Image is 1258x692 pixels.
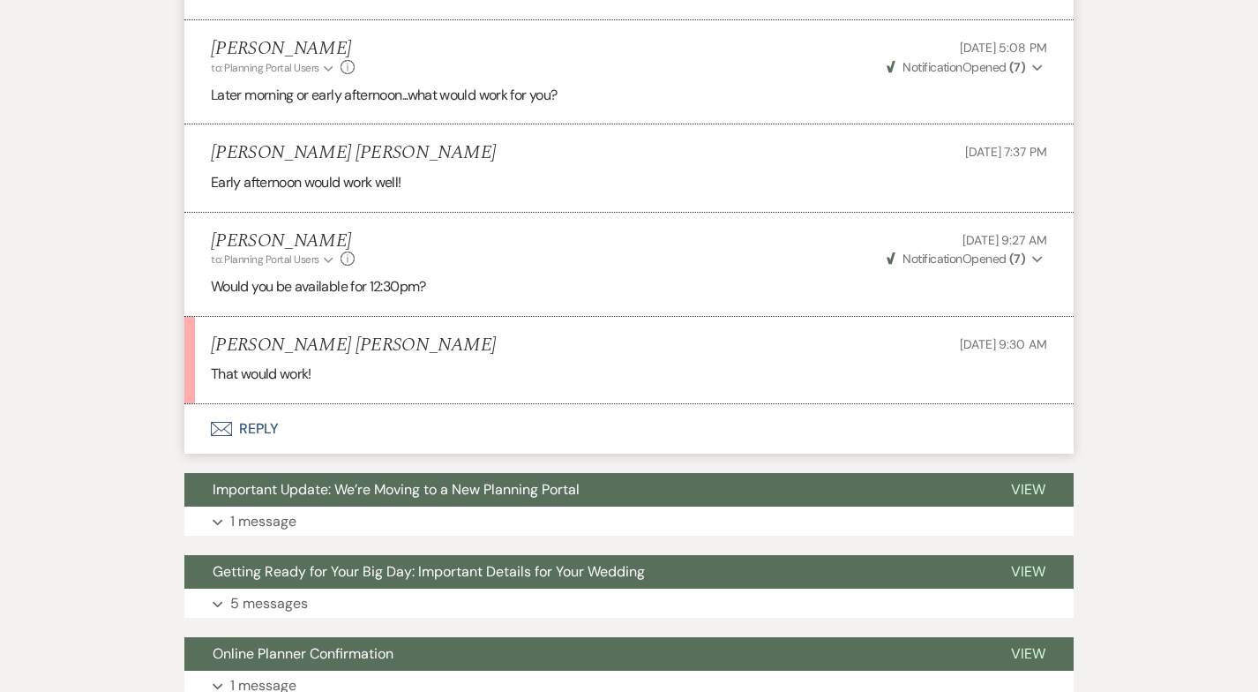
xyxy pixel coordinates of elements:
p: 5 messages [230,592,308,615]
button: Online Planner Confirmation [184,637,983,671]
button: 1 message [184,507,1074,537]
h5: [PERSON_NAME] [PERSON_NAME] [211,142,496,164]
span: Notification [902,59,962,75]
button: NotificationOpened (7) [884,250,1047,268]
span: [DATE] 9:30 AM [960,336,1047,352]
span: Opened [887,251,1025,267]
span: to: Planning Portal Users [211,252,319,267]
div: That would work! [211,363,1047,386]
h5: [PERSON_NAME] [211,230,355,252]
span: View [1011,644,1045,663]
button: Getting Ready for Your Big Day: Important Details for Your Wedding [184,555,983,589]
strong: ( 7 ) [1009,59,1025,75]
h5: [PERSON_NAME] [PERSON_NAME] [211,335,496,357]
button: NotificationOpened (7) [884,58,1047,77]
h5: [PERSON_NAME] [211,38,355,60]
button: View [983,555,1074,589]
span: Opened [887,59,1025,75]
button: to: Planning Portal Users [211,60,336,76]
button: to: Planning Portal Users [211,252,336,267]
span: [DATE] 9:27 AM [962,232,1047,248]
span: [DATE] 5:08 PM [960,40,1047,56]
span: Notification [902,251,962,267]
button: 5 messages [184,589,1074,619]
div: Early afternoon would work well! [211,171,1047,194]
p: Would you be available for 12:30pm? [211,275,1047,298]
span: View [1011,562,1045,581]
span: View [1011,480,1045,499]
span: Getting Ready for Your Big Day: Important Details for Your Wedding [213,562,645,581]
button: Reply [184,404,1074,454]
button: View [983,637,1074,671]
strong: ( 7 ) [1009,251,1025,267]
span: [DATE] 7:37 PM [965,144,1047,160]
span: Online Planner Confirmation [213,644,393,663]
p: Later morning or early afternoon...what would work for you? [211,84,1047,107]
span: Important Update: We’re Moving to a New Planning Portal [213,480,580,499]
button: Important Update: We’re Moving to a New Planning Portal [184,473,983,507]
button: View [983,473,1074,507]
p: 1 message [230,510,296,533]
span: to: Planning Portal Users [211,61,319,75]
